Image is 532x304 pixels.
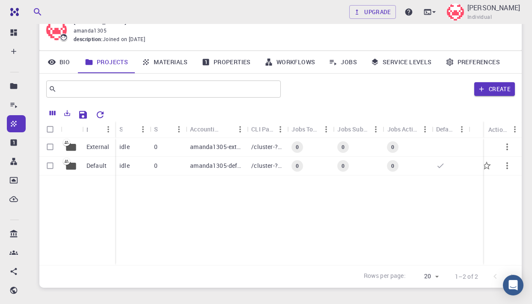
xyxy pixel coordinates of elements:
[154,143,158,151] p: 0
[455,272,478,281] p: 1–2 of 2
[319,122,333,136] button: Menu
[195,51,258,73] a: Properties
[333,121,383,137] div: Jobs Subm.
[74,35,103,44] span: description :
[233,122,247,136] button: Menu
[247,121,287,137] div: CLI Path
[455,122,469,136] button: Menu
[92,106,109,123] button: Reset Explorer Settings
[150,121,186,137] div: Shared
[172,122,186,136] button: Menu
[220,122,233,136] button: Sort
[74,27,107,34] span: amanda1305
[45,106,60,120] button: Columns
[387,121,418,137] div: Jobs Active
[86,161,107,170] p: Default
[432,121,469,137] div: Default
[292,162,302,170] span: 0
[364,51,439,73] a: Service Levels
[418,122,432,136] button: Menu
[119,143,130,151] p: idle
[476,155,497,176] button: Set default
[18,6,48,14] span: Suporte
[103,35,145,44] span: Joined on [DATE]
[158,122,172,136] button: Sort
[338,143,348,151] span: 0
[7,8,19,16] img: logo
[190,143,243,151] p: amanda1305-external
[61,121,82,138] div: Icon
[251,121,273,137] div: CLI Path
[369,122,383,136] button: Menu
[447,3,464,21] img: amanda jansen
[338,162,348,170] span: 0
[136,122,150,136] button: Menu
[86,143,109,151] p: External
[467,13,492,21] span: Individual
[119,161,130,170] p: idle
[135,51,195,73] a: Materials
[88,122,101,136] button: Sort
[291,121,319,137] div: Jobs Total
[251,143,283,151] p: /cluster-???-home/amanda1305/amanda1305-external
[337,121,369,137] div: Jobs Subm.
[115,121,150,137] div: Status
[508,122,522,136] button: Menu
[190,121,220,137] div: Accounting slug
[154,161,158,170] p: 0
[273,122,287,136] button: Menu
[488,121,508,138] div: Actions
[292,143,302,151] span: 0
[364,271,406,281] p: Rows per page:
[287,121,333,137] div: Jobs Total
[349,5,396,19] a: Upgrade
[467,3,520,13] p: [PERSON_NAME]
[186,121,247,137] div: Accounting slug
[82,121,115,138] div: Name
[484,121,522,138] div: Actions
[383,121,432,137] div: Jobs Active
[78,51,135,73] a: Projects
[503,275,523,295] div: Open Intercom Messenger
[439,51,507,73] a: Preferences
[122,122,136,136] button: Sort
[154,121,158,137] div: Shared
[436,121,455,137] div: Default
[388,143,398,151] span: 0
[474,82,515,96] button: Create
[39,51,78,73] a: Bio
[119,121,122,137] div: Status
[258,51,322,73] a: Workflows
[388,162,398,170] span: 0
[251,161,283,170] p: /cluster-???-home/amanda1305/amanda1305-default
[190,161,243,170] p: amanda1305-default
[409,270,441,283] div: 20
[322,51,364,73] a: Jobs
[101,122,115,136] button: Menu
[74,106,92,123] button: Save Explorer Settings
[60,106,74,120] button: Export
